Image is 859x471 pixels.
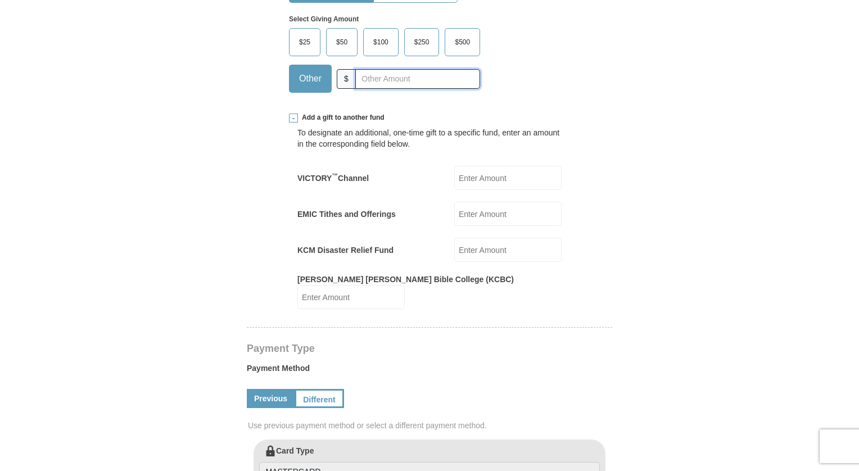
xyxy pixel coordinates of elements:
input: Enter Amount [454,202,562,226]
a: Different [295,389,344,408]
sup: ™ [332,172,338,179]
span: $100 [368,34,394,51]
label: Payment Method [247,363,612,379]
span: Other [293,70,327,87]
a: Previous [247,389,295,408]
input: Enter Amount [297,285,405,309]
span: Add a gift to another fund [298,113,385,123]
span: $500 [449,34,476,51]
div: To designate an additional, one-time gift to a specific fund, enter an amount in the correspondin... [297,127,562,150]
strong: Select Giving Amount [289,15,359,23]
label: [PERSON_NAME] [PERSON_NAME] Bible College (KCBC) [297,274,514,285]
label: EMIC Tithes and Offerings [297,209,396,220]
input: Other Amount [355,69,480,89]
span: $50 [331,34,353,51]
input: Enter Amount [454,238,562,262]
span: Use previous payment method or select a different payment method. [248,420,613,431]
label: KCM Disaster Relief Fund [297,244,394,256]
h4: Payment Type [247,344,612,353]
span: $25 [293,34,316,51]
label: VICTORY Channel [297,173,369,184]
input: Enter Amount [454,166,562,190]
span: $250 [409,34,435,51]
span: $ [337,69,356,89]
